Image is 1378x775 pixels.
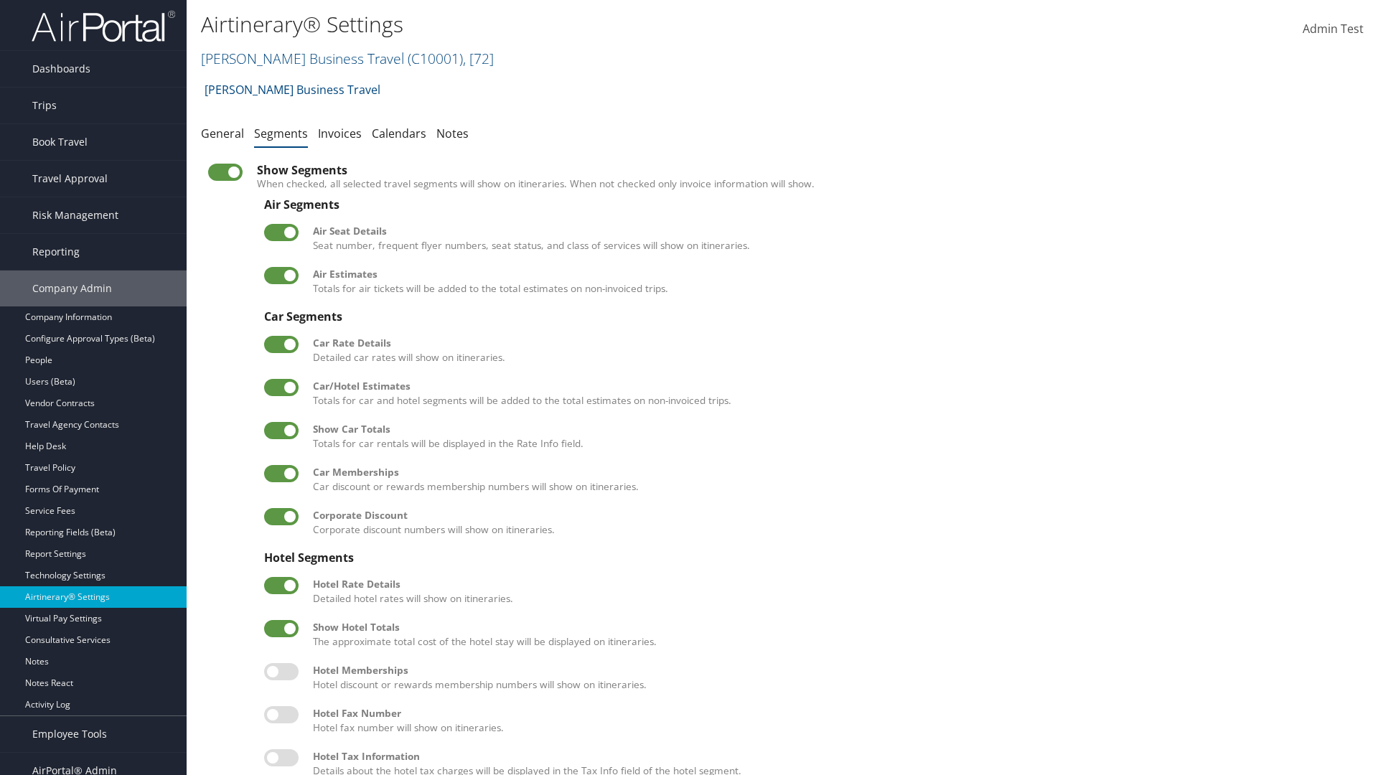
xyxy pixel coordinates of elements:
[32,51,90,87] span: Dashboards
[313,508,1349,537] label: Corporate discount numbers will show on itineraries.
[201,49,494,68] a: [PERSON_NAME] Business Travel
[32,197,118,233] span: Risk Management
[32,88,57,123] span: Trips
[32,271,112,306] span: Company Admin
[201,126,244,141] a: General
[313,224,1349,253] label: Seat number, frequent flyer numbers, seat status, and class of services will show on itineraries.
[313,663,1349,692] label: Hotel discount or rewards membership numbers will show on itineraries.
[201,9,976,39] h1: Airtinerary® Settings
[318,126,362,141] a: Invoices
[408,49,463,68] span: ( C10001 )
[1303,7,1364,52] a: Admin Test
[32,234,80,270] span: Reporting
[313,465,1349,494] label: Car discount or rewards membership numbers will show on itineraries.
[313,336,1349,365] label: Detailed car rates will show on itineraries.
[1303,21,1364,37] span: Admin Test
[436,126,469,141] a: Notes
[257,177,1356,191] label: When checked, all selected travel segments will show on itineraries. When not checked only invoic...
[313,508,1349,522] div: Corporate Discount
[463,49,494,68] span: , [ 72 ]
[32,9,175,43] img: airportal-logo.png
[313,749,1349,764] div: Hotel Tax Information
[254,126,308,141] a: Segments
[313,577,1349,591] div: Hotel Rate Details
[313,620,1349,649] label: The approximate total cost of the hotel stay will be displayed on itineraries.
[264,551,1349,564] div: Hotel Segments
[313,620,1349,634] div: Show Hotel Totals
[313,379,1349,393] div: Car/Hotel Estimates
[205,75,380,104] a: [PERSON_NAME] Business Travel
[313,267,1349,281] div: Air Estimates
[264,310,1349,323] div: Car Segments
[313,422,1349,436] div: Show Car Totals
[313,663,1349,677] div: Hotel Memberships
[313,336,1349,350] div: Car Rate Details
[313,224,1349,238] div: Air Seat Details
[313,465,1349,479] div: Car Memberships
[313,706,1349,720] div: Hotel Fax Number
[257,164,1356,177] div: Show Segments
[313,379,1349,408] label: Totals for car and hotel segments will be added to the total estimates on non-invoiced trips.
[313,422,1349,451] label: Totals for car rentals will be displayed in the Rate Info field.
[313,267,1349,296] label: Totals for air tickets will be added to the total estimates on non-invoiced trips.
[32,161,108,197] span: Travel Approval
[264,198,1349,211] div: Air Segments
[372,126,426,141] a: Calendars
[313,577,1349,606] label: Detailed hotel rates will show on itineraries.
[32,124,88,160] span: Book Travel
[32,716,107,752] span: Employee Tools
[313,706,1349,736] label: Hotel fax number will show on itineraries.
